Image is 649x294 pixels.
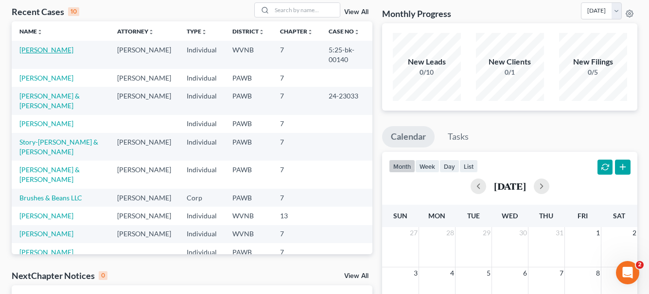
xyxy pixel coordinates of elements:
[389,160,415,173] button: month
[99,271,107,280] div: 0
[19,212,73,220] a: [PERSON_NAME]
[631,227,637,239] span: 2
[225,41,272,68] td: WVNB
[382,8,451,19] h3: Monthly Progress
[439,126,477,147] a: Tasks
[225,207,272,225] td: WVNB
[522,267,528,279] span: 6
[179,207,225,225] td: Individual
[179,115,225,133] td: Individual
[19,165,80,183] a: [PERSON_NAME] & [PERSON_NAME]
[179,41,225,68] td: Individual
[109,207,179,225] td: [PERSON_NAME]
[148,29,154,35] i: unfold_more
[445,227,455,239] span: 28
[109,41,179,68] td: [PERSON_NAME]
[225,225,272,243] td: WVNB
[321,87,372,114] td: 24-23033
[12,6,79,17] div: Recent Cases
[19,138,98,156] a: Story-[PERSON_NAME] & [PERSON_NAME]
[595,267,601,279] span: 8
[179,133,225,161] td: Individual
[19,74,73,82] a: [PERSON_NAME]
[19,46,73,54] a: [PERSON_NAME]
[272,207,321,225] td: 13
[272,3,340,17] input: Search by name...
[179,87,225,114] td: Individual
[636,261,644,269] span: 2
[12,270,107,281] div: NextChapter Notices
[272,69,321,87] td: 7
[68,7,79,16] div: 10
[272,161,321,188] td: 7
[539,212,553,220] span: Thu
[109,87,179,114] td: [PERSON_NAME]
[19,92,80,110] a: [PERSON_NAME] & [PERSON_NAME]
[201,29,207,35] i: unfold_more
[428,212,445,220] span: Mon
[502,212,518,220] span: Wed
[19,28,43,35] a: Nameunfold_more
[449,267,455,279] span: 4
[354,29,360,35] i: unfold_more
[555,227,564,239] span: 31
[232,28,264,35] a: Districtunfold_more
[117,28,154,35] a: Attorneyunfold_more
[19,119,73,128] a: [PERSON_NAME]
[518,227,528,239] span: 30
[413,267,419,279] span: 3
[179,69,225,87] td: Individual
[486,267,491,279] span: 5
[476,67,544,77] div: 0/1
[559,267,564,279] span: 7
[272,189,321,207] td: 7
[179,161,225,188] td: Individual
[476,56,544,67] div: New Clients
[382,126,435,147] a: Calendar
[179,243,225,261] td: Individual
[613,212,625,220] span: Sat
[559,56,627,67] div: New Filings
[307,29,313,35] i: unfold_more
[272,243,321,261] td: 7
[467,212,480,220] span: Tue
[109,133,179,161] td: [PERSON_NAME]
[272,115,321,133] td: 7
[595,227,601,239] span: 1
[459,160,478,173] button: list
[329,28,360,35] a: Case Nounfold_more
[109,161,179,188] td: [PERSON_NAME]
[225,115,272,133] td: PAWB
[409,227,419,239] span: 27
[344,9,368,16] a: View All
[225,189,272,207] td: PAWB
[616,261,639,284] iframe: Intercom live chat
[321,41,372,68] td: 5:25-bk-00140
[109,225,179,243] td: [PERSON_NAME]
[225,87,272,114] td: PAWB
[179,225,225,243] td: Individual
[225,243,272,261] td: PAWB
[109,189,179,207] td: [PERSON_NAME]
[272,41,321,68] td: 7
[415,160,439,173] button: week
[280,28,313,35] a: Chapterunfold_more
[578,212,588,220] span: Fri
[225,161,272,188] td: PAWB
[37,29,43,35] i: unfold_more
[272,225,321,243] td: 7
[272,87,321,114] td: 7
[482,227,491,239] span: 29
[393,56,461,67] div: New Leads
[494,181,526,191] h2: [DATE]
[225,133,272,161] td: PAWB
[344,273,368,279] a: View All
[19,248,73,256] a: [PERSON_NAME]
[272,133,321,161] td: 7
[109,69,179,87] td: [PERSON_NAME]
[439,160,459,173] button: day
[19,229,73,238] a: [PERSON_NAME]
[393,212,407,220] span: Sun
[225,69,272,87] td: PAWB
[19,194,82,202] a: Brushes & Beans LLC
